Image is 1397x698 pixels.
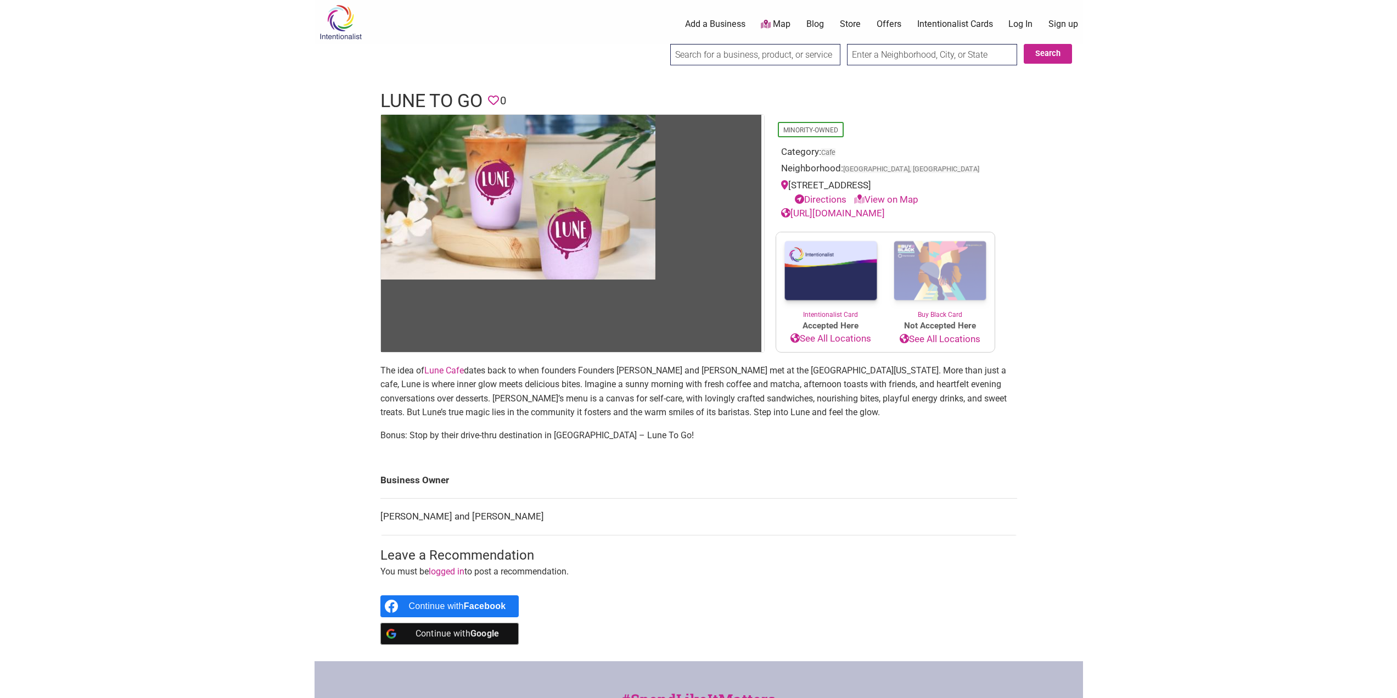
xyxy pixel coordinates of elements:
[488,92,499,109] span: You must be logged in to save favorites.
[761,18,790,31] a: Map
[783,126,838,134] a: Minority-Owned
[885,320,995,332] span: Not Accepted Here
[821,148,835,157] a: Cafe
[806,18,824,30] a: Blog
[464,601,506,611] b: Facebook
[885,232,995,310] img: Buy Black Card
[1024,44,1072,64] button: Search
[670,44,840,65] input: Search for a business, product, or service
[781,178,990,206] div: [STREET_ADDRESS]
[781,161,990,178] div: Neighborhood:
[776,232,885,310] img: Intentionalist Card
[776,332,885,346] a: See All Locations
[840,18,861,30] a: Store
[409,595,506,617] div: Continue with
[1008,18,1033,30] a: Log In
[885,232,995,320] a: Buy Black Card
[781,145,990,162] div: Category:
[500,92,506,109] span: 0
[315,4,367,40] img: Intentionalist
[424,365,464,376] a: Lune Cafe
[429,566,464,577] a: logged in
[380,623,519,645] a: Continue with <b>Google</b>
[843,166,979,173] span: [GEOGRAPHIC_DATA], [GEOGRAPHIC_DATA]
[409,623,506,645] div: Continue with
[776,232,885,320] a: Intentionalist Card
[917,18,993,30] a: Intentionalist Cards
[380,88,483,114] h1: Lune To Go
[470,628,500,639] b: Google
[685,18,745,30] a: Add a Business
[380,595,519,617] a: Continue with <b>Facebook</b>
[380,428,1017,443] p: Bonus: Stop by their drive-thru destination in [GEOGRAPHIC_DATA] – Lune To Go!
[847,44,1017,65] input: Enter a Neighborhood, City, or State
[380,546,1017,565] h3: Leave a Recommendation
[877,18,901,30] a: Offers
[1048,18,1078,30] a: Sign up
[854,194,918,205] a: View on Map
[781,208,885,219] a: [URL][DOMAIN_NAME]
[381,115,655,280] img: Lune To Go
[795,194,846,205] a: Directions
[380,462,1017,499] td: Business Owner
[776,320,885,332] span: Accepted Here
[885,332,995,347] a: See All Locations
[380,565,1017,579] p: You must be to post a recommendation.
[380,499,1017,535] td: [PERSON_NAME] and [PERSON_NAME]
[380,364,1017,420] p: The idea of dates back to when founders Founders [PERSON_NAME] and [PERSON_NAME] met at the [GEOG...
